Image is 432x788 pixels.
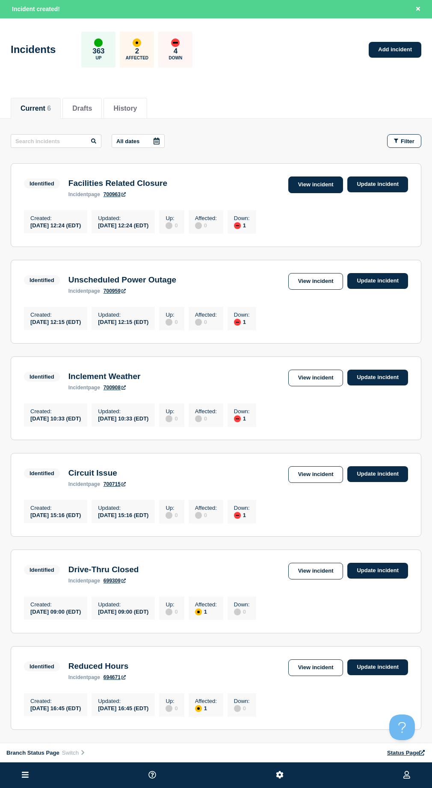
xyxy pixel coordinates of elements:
a: Update incident [347,466,408,482]
a: Add incident [369,42,421,58]
a: View incident [288,176,343,193]
p: Created : [30,698,81,704]
a: Update incident [347,176,408,192]
p: Affected : [195,312,217,318]
span: incident [68,385,88,391]
span: Identified [24,468,60,478]
p: Updated : [98,601,148,608]
div: [DATE] 12:24 (EDT) [98,221,148,229]
div: 0 [195,511,217,519]
p: page [68,481,100,487]
div: [DATE] 16:45 (EDT) [30,704,81,712]
div: 0 [195,318,217,326]
div: affected [195,609,202,615]
p: Up : [166,505,178,511]
span: incident [68,578,88,584]
p: Up : [166,698,178,704]
p: Created : [30,312,81,318]
div: disabled [195,222,202,229]
h3: Circuit Issue [68,468,126,478]
h3: Drive-Thru Closed [68,565,139,574]
a: View incident [288,466,343,483]
div: [DATE] 09:00 (EDT) [30,608,81,615]
a: 700908 [104,385,126,391]
div: [DATE] 12:24 (EDT) [30,221,81,229]
span: Branch Status Page [6,750,59,756]
button: History [113,105,137,112]
div: disabled [234,705,241,712]
div: [DATE] 09:00 (EDT) [98,608,148,615]
p: 4 [174,47,178,56]
a: Update incident [347,370,408,385]
div: affected [195,705,202,712]
span: Identified [24,372,60,382]
p: Updated : [98,215,148,221]
p: page [68,191,100,197]
a: View incident [288,370,343,386]
a: View incident [288,563,343,579]
p: Down [169,56,183,60]
p: Updated : [98,698,148,704]
div: 0 [166,704,178,712]
p: Up [95,56,101,60]
p: Up : [166,312,178,318]
div: [DATE] 12:15 (EDT) [98,318,148,325]
div: disabled [166,705,172,712]
a: Update incident [347,273,408,289]
div: 1 [234,415,250,422]
div: 0 [234,608,250,615]
input: Search incidents [11,134,101,148]
p: Affected : [195,408,217,415]
p: Affected : [195,698,217,704]
div: disabled [234,609,241,615]
p: Updated : [98,312,148,318]
div: disabled [195,415,202,422]
a: 700715 [104,481,126,487]
div: down [234,222,241,229]
p: page [68,385,100,391]
div: disabled [166,609,172,615]
p: Created : [30,601,81,608]
p: Created : [30,408,81,415]
span: incident [68,288,88,294]
div: disabled [166,222,172,229]
div: affected [133,38,141,47]
span: Identified [24,179,60,188]
div: 1 [195,704,217,712]
p: Up : [166,601,178,608]
div: 0 [234,704,250,712]
div: [DATE] 15:16 (EDT) [30,511,81,518]
div: disabled [166,512,172,519]
p: Updated : [98,408,148,415]
div: 0 [166,415,178,422]
div: [DATE] 15:16 (EDT) [98,511,148,518]
span: incident [68,481,88,487]
div: 0 [166,511,178,519]
button: All dates [112,134,165,148]
p: Created : [30,505,81,511]
p: 363 [92,47,104,56]
a: View incident [288,273,343,290]
div: 0 [166,221,178,229]
div: 0 [195,221,217,229]
button: Drafts [72,105,92,112]
p: Up : [166,408,178,415]
div: down [234,415,241,422]
iframe: Help Scout Beacon - Open [389,714,415,740]
p: page [68,288,100,294]
button: Switch [59,749,88,756]
p: Down : [234,698,250,704]
button: Close banner [413,4,423,14]
p: Created : [30,215,81,221]
span: Identified [24,565,60,575]
div: [DATE] 16:45 (EDT) [98,704,148,712]
p: Down : [234,601,250,608]
a: 699309 [104,578,126,584]
div: down [234,319,241,326]
p: Updated : [98,505,148,511]
p: page [68,578,100,584]
div: disabled [166,319,172,326]
div: 0 [166,318,178,326]
div: up [94,38,103,47]
h3: Facilities Related Closure [68,179,167,188]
